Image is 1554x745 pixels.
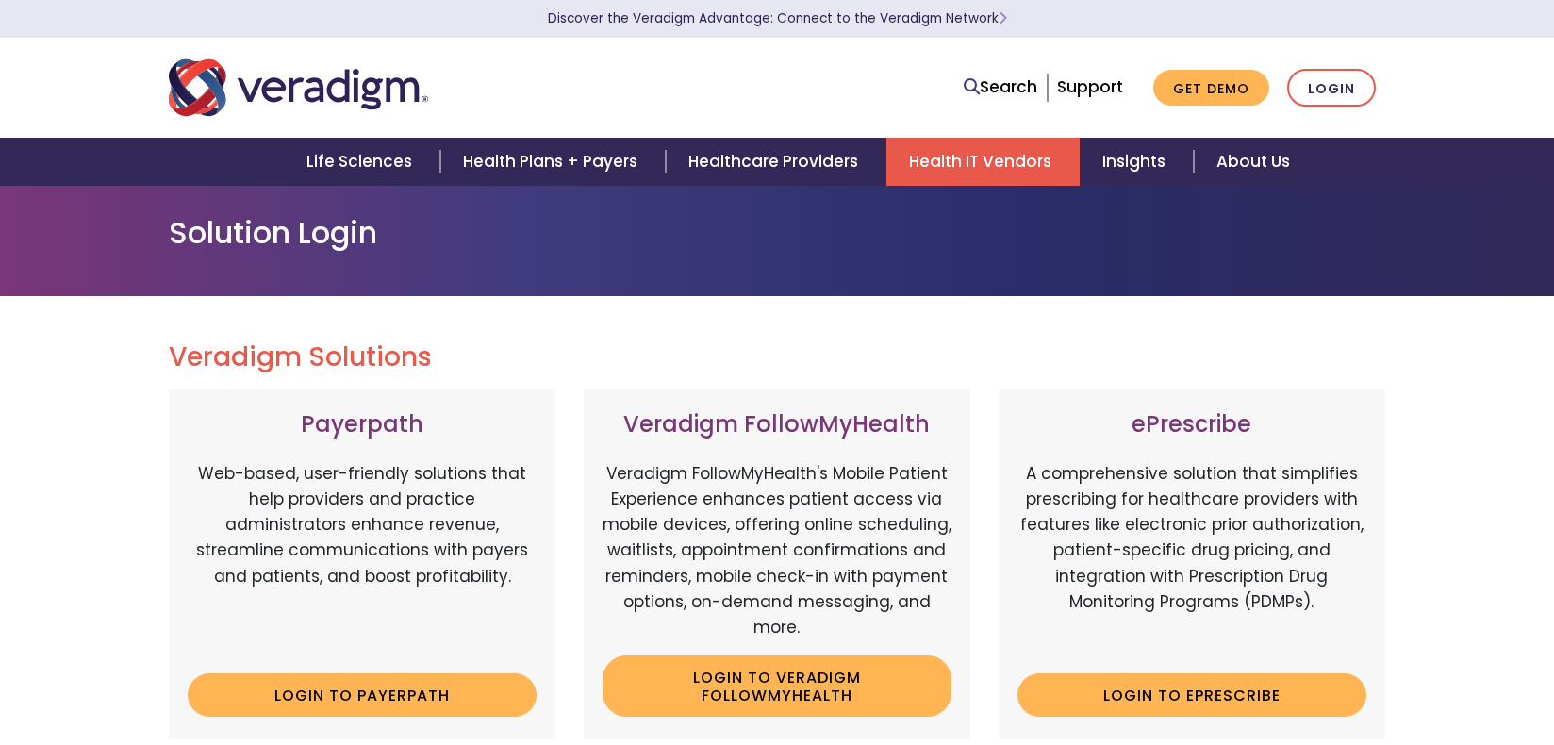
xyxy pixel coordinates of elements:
a: Login [1287,69,1376,108]
p: A comprehensive solution that simplifies prescribing for healthcare providers with features like ... [1017,461,1366,659]
h1: Solution Login [169,215,1385,251]
a: About Us [1194,138,1313,186]
a: Health Plans + Payers [440,138,666,186]
h2: Veradigm Solutions [169,341,1385,373]
a: Login to Veradigm FollowMyHealth [603,655,951,717]
a: Health IT Vendors [886,138,1080,186]
span: Learn More [999,9,1007,27]
p: Web-based, user-friendly solutions that help providers and practice administrators enhance revenu... [188,461,537,659]
a: Login to Payerpath [188,673,537,717]
a: Discover the Veradigm Advantage: Connect to the Veradigm NetworkLearn More [548,9,1007,27]
a: Get Demo [1153,70,1269,107]
a: Life Sciences [284,138,440,186]
a: Healthcare Providers [666,138,886,186]
a: Insights [1080,138,1194,186]
a: Search [964,74,1037,100]
h3: ePrescribe [1017,411,1366,439]
p: Veradigm FollowMyHealth's Mobile Patient Experience enhances patient access via mobile devices, o... [603,461,951,640]
a: Support [1057,75,1123,98]
img: Veradigm logo [169,57,428,119]
h3: Veradigm FollowMyHealth [603,411,951,439]
h3: Payerpath [188,411,537,439]
a: Login to ePrescribe [1017,673,1366,717]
